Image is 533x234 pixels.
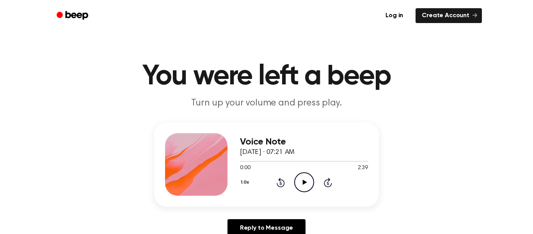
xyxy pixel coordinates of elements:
span: 0:00 [240,164,250,172]
button: 1.0x [240,176,252,189]
a: Beep [51,8,95,23]
span: [DATE] · 07:21 AM [240,149,295,156]
a: Create Account [416,8,482,23]
h3: Voice Note [240,137,368,147]
span: 2:39 [358,164,368,172]
h1: You were left a beep [67,63,466,91]
a: Log in [378,7,411,25]
p: Turn up your volume and press play. [117,97,416,110]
